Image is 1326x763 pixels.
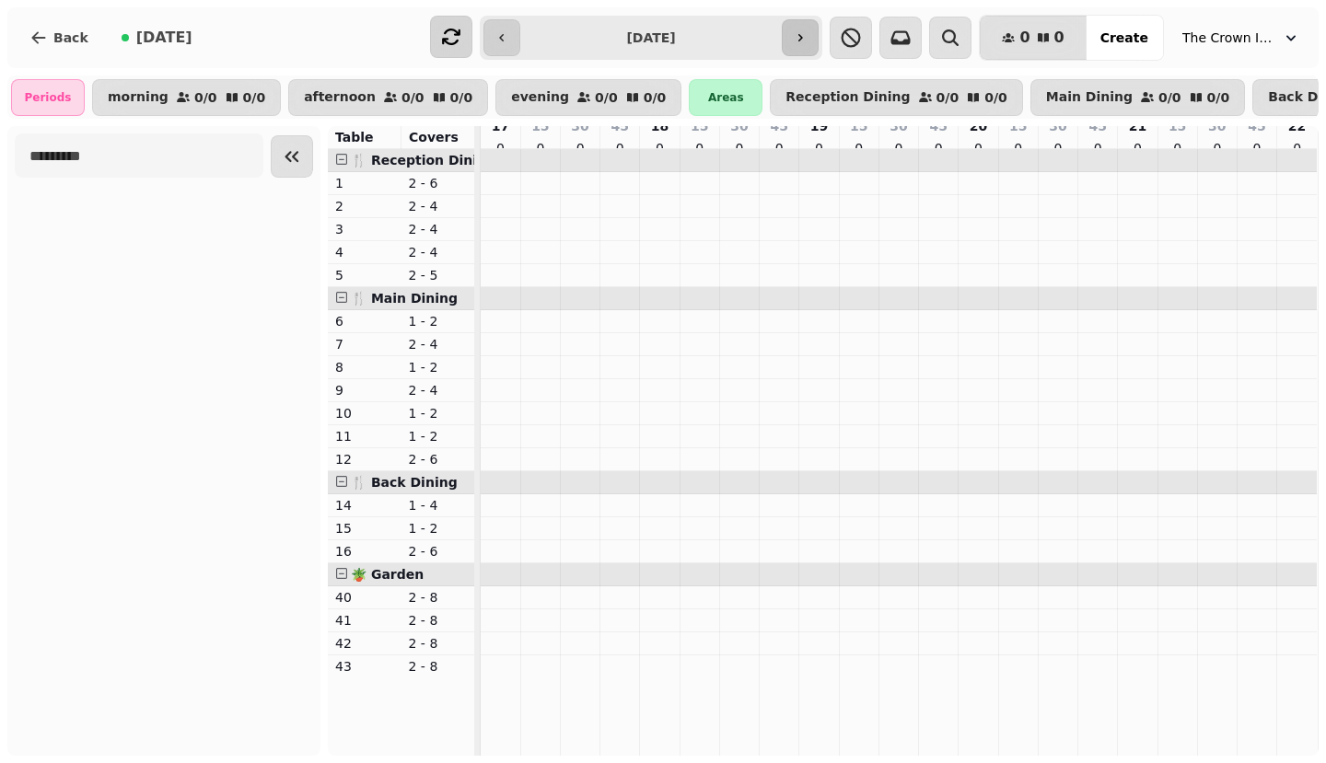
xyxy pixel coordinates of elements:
[409,358,468,376] p: 1 - 2
[335,266,394,284] p: 5
[409,450,468,468] p: 2 - 6
[335,588,394,607] p: 40
[409,611,468,630] p: 2 - 8
[335,611,394,630] p: 41
[970,117,987,135] p: 20
[495,79,681,116] button: evening0/00/0
[1182,29,1274,47] span: The Crown Inn
[409,519,468,538] p: 1 - 2
[689,79,762,116] div: Areas
[772,139,786,157] p: 0
[136,30,192,45] span: [DATE]
[335,130,374,145] span: Table
[1100,31,1148,44] span: Create
[611,117,629,135] p: 45
[409,130,459,145] span: Covers
[492,117,509,135] p: 17
[1250,139,1264,157] p: 0
[891,139,906,157] p: 0
[409,588,468,607] p: 2 - 8
[409,381,468,399] p: 2 - 4
[409,220,468,238] p: 2 - 4
[108,90,169,105] p: morning
[1208,117,1226,135] p: 30
[335,657,394,676] p: 43
[288,79,488,116] button: afternoon0/00/0
[409,197,468,215] p: 2 - 4
[351,291,458,306] span: 🍴 Main Dining
[971,139,985,157] p: 0
[850,117,867,135] p: 15
[931,139,946,157] p: 0
[785,90,910,105] p: Reception Dining
[1030,79,1245,116] button: Main Dining0/00/0
[771,117,788,135] p: 45
[1046,90,1133,105] p: Main Dining
[335,335,394,353] p: 7
[984,91,1007,104] p: 0 / 0
[11,79,85,116] div: Periods
[1158,91,1181,104] p: 0 / 0
[335,381,394,399] p: 9
[335,450,394,468] p: 12
[612,139,627,157] p: 0
[194,91,217,104] p: 0 / 0
[493,139,507,157] p: 0
[401,91,425,104] p: 0 / 0
[852,139,867,157] p: 0
[450,91,473,104] p: 0 / 0
[651,117,669,135] p: 18
[1054,30,1064,45] span: 0
[1169,117,1186,135] p: 15
[53,31,88,44] span: Back
[409,427,468,445] p: 1 - 2
[409,174,468,192] p: 2 - 6
[335,634,394,653] p: 42
[732,139,747,157] p: 0
[243,91,266,104] p: 0 / 0
[1130,139,1145,157] p: 0
[335,312,394,330] p: 6
[409,496,468,514] p: 1 - 4
[92,79,281,116] button: morning0/00/0
[1009,117,1027,135] p: 15
[335,243,394,261] p: 4
[1019,30,1029,45] span: 0
[573,139,587,157] p: 0
[980,16,1086,60] button: 00
[936,91,960,104] p: 0 / 0
[1290,139,1305,157] p: 0
[1088,117,1106,135] p: 45
[533,139,548,157] p: 0
[107,16,207,60] button: [DATE]
[1248,117,1265,135] p: 45
[409,266,468,284] p: 2 - 5
[335,358,394,376] p: 8
[335,220,394,238] p: 3
[1171,21,1311,54] button: The Crown Inn
[1090,139,1105,157] p: 0
[409,243,468,261] p: 2 - 4
[409,404,468,422] p: 1 - 2
[644,91,667,104] p: 0 / 0
[595,91,618,104] p: 0 / 0
[691,117,708,135] p: 15
[692,139,707,157] p: 0
[271,135,313,178] button: Collapse sidebar
[1207,91,1230,104] p: 0 / 0
[531,117,549,135] p: 15
[409,312,468,330] p: 1 - 2
[890,117,907,135] p: 30
[335,197,394,215] p: 2
[409,634,468,653] p: 2 - 8
[1086,16,1163,60] button: Create
[335,519,394,538] p: 15
[929,117,947,135] p: 45
[409,335,468,353] p: 2 - 4
[571,117,588,135] p: 30
[810,117,828,135] p: 19
[335,174,394,192] p: 1
[730,117,748,135] p: 30
[1049,117,1066,135] p: 30
[335,427,394,445] p: 11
